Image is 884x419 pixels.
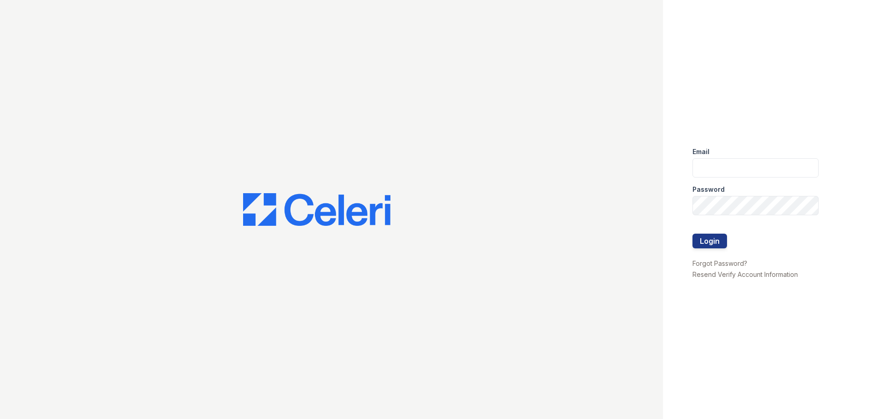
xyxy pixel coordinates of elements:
[692,234,727,248] button: Login
[692,259,747,267] a: Forgot Password?
[243,193,390,226] img: CE_Logo_Blue-a8612792a0a2168367f1c8372b55b34899dd931a85d93a1a3d3e32e68fde9ad4.png
[692,185,725,194] label: Password
[692,147,710,156] label: Email
[692,270,798,278] a: Resend Verify Account Information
